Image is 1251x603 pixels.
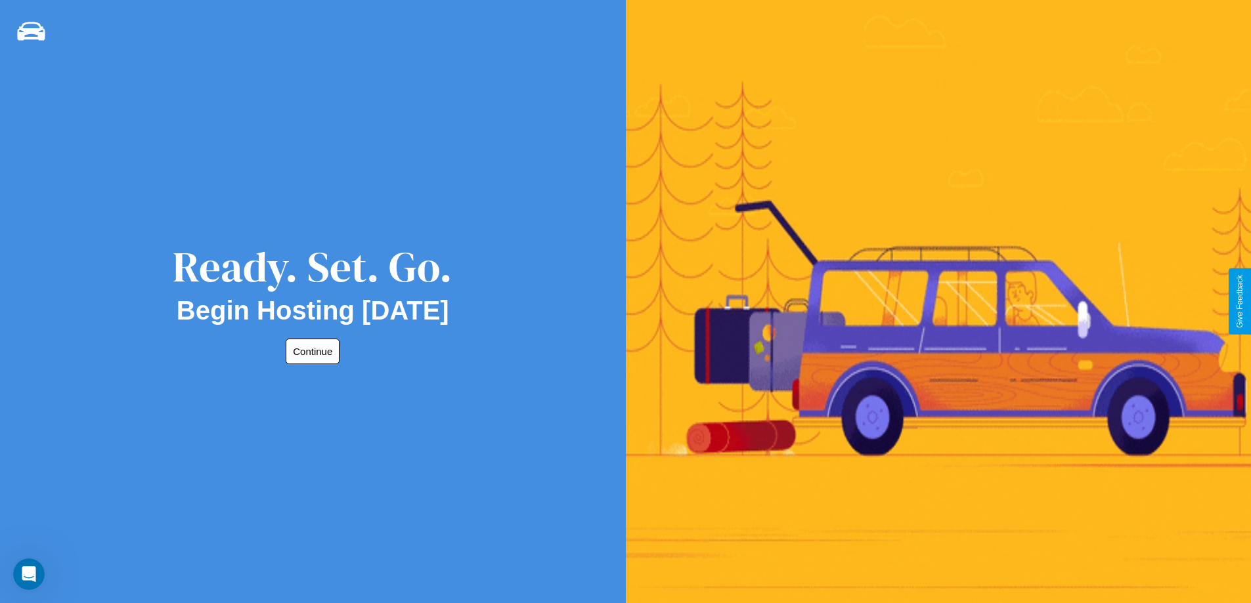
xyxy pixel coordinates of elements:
div: Ready. Set. Go. [173,238,452,296]
h2: Begin Hosting [DATE] [177,296,449,325]
button: Continue [286,339,340,364]
iframe: Intercom live chat [13,558,45,590]
div: Give Feedback [1235,275,1244,328]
